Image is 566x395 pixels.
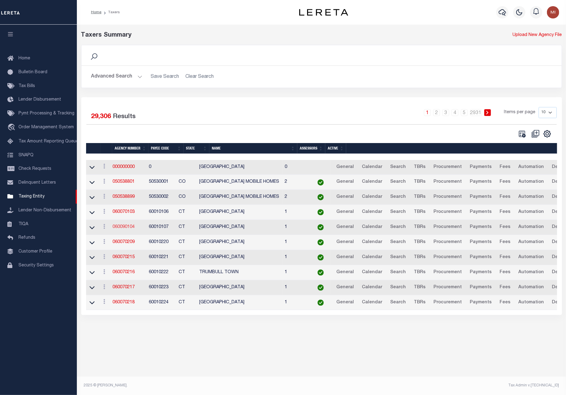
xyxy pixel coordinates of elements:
[387,207,409,217] a: Search
[497,253,513,262] a: Fees
[467,253,494,262] a: Payments
[282,265,310,280] td: 1
[18,208,71,213] span: Lender Non-Disbursement
[18,236,35,240] span: Refunds
[197,205,283,220] td: [GEOGRAPHIC_DATA]
[146,160,176,175] td: 0
[497,192,513,202] a: Fees
[497,268,513,277] a: Fees
[387,222,409,232] a: Search
[467,162,494,172] a: Payments
[18,263,54,268] span: Security Settings
[547,6,559,18] img: svg+xml;base64,PHN2ZyB4bWxucz0iaHR0cDovL3d3dy53My5vcmcvMjAwMC9zdmciIHBvaW50ZXItZXZlbnRzPSJub25lIi...
[113,225,135,229] a: 060090104
[113,180,135,184] a: 050538801
[334,207,357,217] a: General
[176,295,197,310] td: CT
[197,295,283,310] td: [GEOGRAPHIC_DATA]
[359,237,385,247] a: Calendar
[282,175,310,190] td: 2
[359,162,385,172] a: Calendar
[282,205,310,220] td: 1
[176,220,197,235] td: CT
[411,268,428,277] a: TBRs
[387,268,409,277] a: Search
[197,235,283,250] td: [GEOGRAPHIC_DATA]
[282,280,310,295] td: 1
[318,224,324,230] img: check-icon-green.svg
[146,175,176,190] td: 50530001
[467,222,494,232] a: Payments
[467,298,494,308] a: Payments
[497,283,513,293] a: Fees
[452,109,458,116] a: 4
[442,109,449,116] a: 3
[18,111,74,116] span: Pymt Processing & Tracking
[113,285,135,289] a: 060070217
[318,239,324,245] img: check-icon-green.svg
[431,192,465,202] a: Procurement
[411,253,428,262] a: TBRs
[334,192,357,202] a: General
[387,162,409,172] a: Search
[516,207,547,217] a: Automation
[297,143,325,154] th: Assessors: activate to sort column ascending
[433,109,440,116] a: 2
[387,283,409,293] a: Search
[197,280,283,295] td: [GEOGRAPHIC_DATA]
[146,205,176,220] td: 60010106
[18,194,45,199] span: Taxing Entity
[359,253,385,262] a: Calendar
[516,268,547,277] a: Automation
[431,222,465,232] a: Procurement
[359,222,385,232] a: Calendar
[431,162,465,172] a: Procurement
[497,298,513,308] a: Fees
[81,31,440,40] div: Taxers Summary
[18,153,34,157] span: SNAPQ
[359,298,385,308] a: Calendar
[411,207,428,217] a: TBRs
[197,175,283,190] td: [GEOGRAPHIC_DATA] MOBILE HOMES
[91,10,101,14] a: Home
[516,192,547,202] a: Automation
[91,114,111,120] span: 29,306
[18,56,30,61] span: Home
[387,192,409,202] a: Search
[282,220,310,235] td: 1
[513,32,562,39] a: Upload New Agency File
[18,125,74,130] span: Order Management System
[516,237,547,247] a: Automation
[197,220,283,235] td: [GEOGRAPHIC_DATA]
[113,255,135,259] a: 060070215
[197,265,283,280] td: TRUMBULL TOWN
[334,222,357,232] a: General
[467,237,494,247] a: Payments
[387,177,409,187] a: Search
[146,250,176,265] td: 60010221
[282,295,310,310] td: 1
[209,143,297,154] th: Name: activate to sort column ascending
[113,300,135,305] a: 060070218
[467,283,494,293] a: Payments
[146,295,176,310] td: 60010224
[516,283,547,293] a: Automation
[176,235,197,250] td: CT
[461,109,468,116] a: 5
[411,192,428,202] a: TBRs
[431,237,465,247] a: Procurement
[318,285,324,291] img: check-icon-green.svg
[516,298,547,308] a: Automation
[101,10,120,15] li: Taxers
[18,139,78,144] span: Tax Amount Reporting Queue
[113,165,135,169] a: 000000000
[282,160,310,175] td: 0
[282,190,310,205] td: 2
[467,207,494,217] a: Payments
[431,283,465,293] a: Procurement
[387,253,409,262] a: Search
[146,235,176,250] td: 60010220
[497,222,513,232] a: Fees
[176,190,197,205] td: CO
[7,124,17,132] i: travel_explore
